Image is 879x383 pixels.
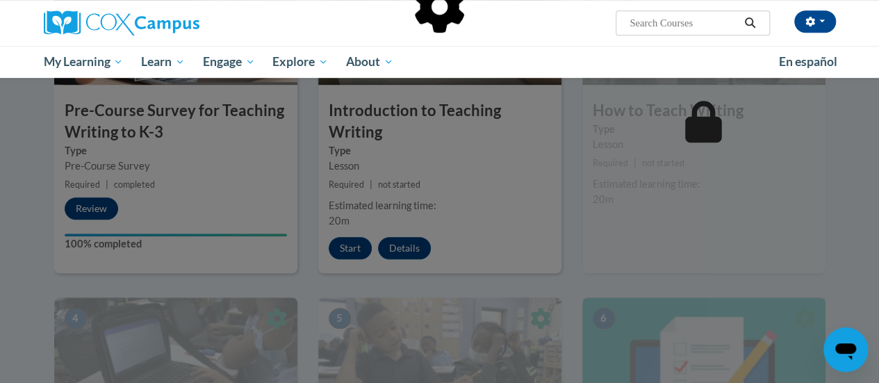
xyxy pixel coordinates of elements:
a: Cox Campus [44,10,294,35]
img: Cox Campus [44,10,199,35]
span: My Learning [43,54,123,70]
a: My Learning [35,46,133,78]
div: Main menu [33,46,846,78]
iframe: Button to launch messaging window [823,327,868,372]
